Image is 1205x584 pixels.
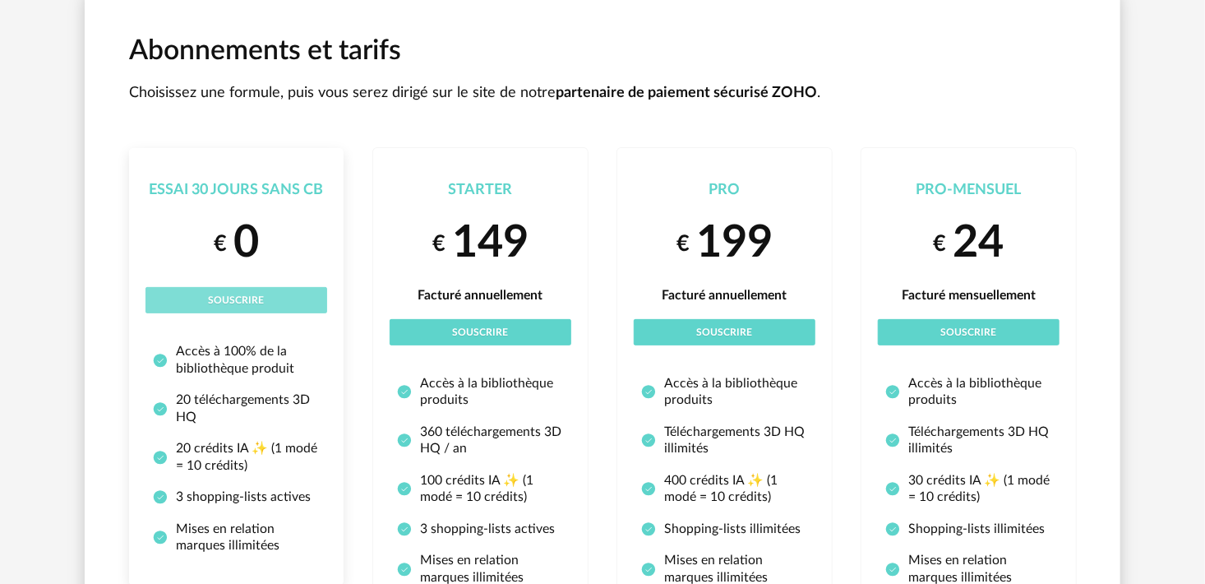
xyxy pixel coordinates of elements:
[641,375,808,409] li: Accès à la bibliothèque produits
[634,319,815,345] button: Souscrire
[153,521,320,554] li: Mises en relation marques illimitées
[153,343,320,377] li: Accès à 100% de la bibliothèque produit
[634,181,815,200] div: Pro
[676,229,690,258] small: €
[933,229,946,258] small: €
[214,229,227,258] small: €
[885,521,1052,537] li: Shopping-lists illimitées
[697,327,753,337] span: Souscrire
[452,221,529,266] span: 149
[663,289,787,302] span: Facturé annuellement
[233,221,259,266] span: 0
[696,221,773,266] span: 199
[397,472,564,506] li: 100 crédits IA ✨ (1 modé = 10 crédits)
[397,375,564,409] li: Accès à la bibliothèque produits
[878,181,1060,200] div: Pro-Mensuel
[953,221,1004,266] span: 24
[641,521,808,537] li: Shopping-lists illimitées
[145,287,327,313] button: Souscrire
[641,424,808,457] li: Téléchargements 3D HQ illimités
[432,229,446,258] small: €
[153,392,320,425] li: 20 téléchargements 3D HQ
[902,289,1036,302] span: Facturé mensuellement
[397,424,564,457] li: 360 téléchargements 3D HQ / an
[390,181,571,200] div: Starter
[129,34,1076,70] h1: Abonnements et tarifs
[556,86,817,100] strong: partenaire de paiement sécurisé ZOHO
[453,327,509,337] span: Souscrire
[878,319,1060,345] button: Souscrire
[885,424,1052,457] li: Téléchargements 3D HQ illimités
[390,319,571,345] button: Souscrire
[145,181,327,200] div: Essai 30 jours sans CB
[641,472,808,506] li: 400 crédits IA ✨ (1 modé = 10 crédits)
[129,84,1076,103] p: Choisissez une formule, puis vous serez dirigé sur le site de notre .
[209,295,265,305] span: Souscrire
[153,440,320,474] li: 20 crédits IA ✨ (1 modé = 10 crédits)
[397,521,564,537] li: 3 shopping-lists actives
[885,375,1052,409] li: Accès à la bibliothèque produits
[941,327,997,337] span: Souscrire
[418,289,543,302] span: Facturé annuellement
[153,489,320,505] li: 3 shopping-lists actives
[885,472,1052,506] li: 30 crédits IA ✨ (1 modé = 10 crédits)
